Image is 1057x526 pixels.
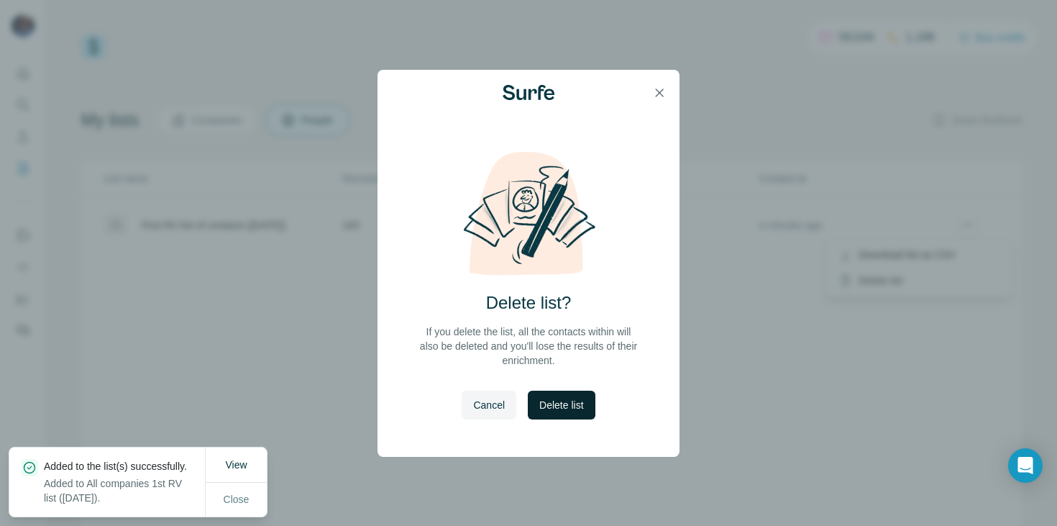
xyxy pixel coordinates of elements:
[225,459,247,471] span: View
[503,85,554,101] img: Surfe Logo
[473,398,505,412] span: Cancel
[462,391,516,420] button: Cancel
[448,150,609,277] img: delete-list
[539,398,583,412] span: Delete list
[44,476,205,505] p: Added to All companies 1st RV list ([DATE]).
[224,492,250,507] span: Close
[418,325,639,368] p: If you delete the list, all the contacts within will also be deleted and you'll lose the results ...
[1008,448,1043,483] div: Open Intercom Messenger
[44,459,205,473] p: Added to the list(s) successfully.
[215,452,257,478] button: View
[528,391,595,420] button: Delete list
[214,486,260,512] button: Close
[486,291,572,314] h2: Delete list?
